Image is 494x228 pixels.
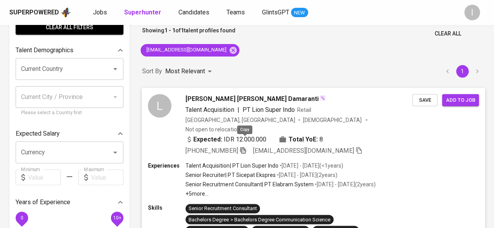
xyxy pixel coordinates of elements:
button: Open [110,147,121,158]
input: Value [91,170,123,185]
button: Clear All filters [16,20,123,35]
p: Sort By [142,67,162,76]
a: Superpoweredapp logo [9,7,71,18]
span: PT Lion Super Indo [242,106,294,113]
div: Superpowered [9,8,59,17]
span: Clear All [435,29,461,39]
b: Expected: [193,134,222,144]
button: page 1 [456,65,469,78]
p: Expected Salary [16,129,60,138]
div: Talent Demographics [16,42,123,58]
a: Superhunter [124,8,163,18]
div: [EMAIL_ADDRESS][DOMAIN_NAME] [141,44,239,57]
div: Bachelors Degree > Bachelors Degree Communication Science [189,216,330,223]
button: Add to job [442,94,479,106]
span: Save [416,95,433,104]
div: Years of Experience [16,194,123,210]
p: Please select a Country first [21,109,118,117]
button: Clear All [432,27,464,41]
span: [EMAIL_ADDRESS][DOMAIN_NAME] [253,147,354,154]
span: | [237,105,239,114]
p: Skills [148,204,185,212]
div: Senior Recruitment Consultant [189,205,257,212]
p: Senior Recruiter | PT Sicepat Ekspres [185,171,276,179]
a: Jobs [93,8,109,18]
p: • [DATE] - [DATE] ( 2 years ) [314,180,375,188]
div: L [148,94,171,117]
b: 1 - 1 [164,27,175,34]
div: I [464,5,480,20]
p: Senior Recruitment Consultant | PT Elabram System [185,180,314,188]
p: • [DATE] - [DATE] ( <1 years ) [278,161,343,169]
p: • [DATE] - [DATE] ( 2 years ) [276,171,337,179]
p: +5 more ... [185,190,375,198]
span: [DEMOGRAPHIC_DATA] [303,116,362,124]
p: Talent Demographics [16,46,73,55]
b: 1 [181,27,184,34]
div: Expected Salary [16,126,123,141]
button: Open [110,64,121,74]
span: GlintsGPT [262,9,289,16]
span: Teams [226,9,245,16]
span: Candidates [178,9,209,16]
span: 8 [319,134,323,144]
img: magic_wand.svg [319,95,326,101]
b: Total YoE: [289,134,318,144]
a: Candidates [178,8,211,18]
div: [GEOGRAPHIC_DATA], [GEOGRAPHIC_DATA] [185,116,295,124]
span: NEW [291,9,308,17]
span: [PERSON_NAME] [PERSON_NAME] Damaranti [185,94,319,103]
b: Superhunter [124,9,161,16]
input: Value [28,170,61,185]
span: [PHONE_NUMBER] [185,147,238,154]
span: [EMAIL_ADDRESS][DOMAIN_NAME] [141,46,231,54]
img: app logo [61,7,71,18]
span: 0 [20,215,23,221]
span: Retail [297,106,311,113]
p: Talent Acquisition | PT Lion Super Indo [185,161,278,169]
nav: pagination navigation [440,65,485,78]
p: Years of Experience [16,198,70,207]
a: GlintsGPT NEW [262,8,308,18]
div: Most Relevant [165,64,214,79]
span: Add to job [446,95,475,104]
p: Showing of talent profiles found [142,27,235,41]
span: Clear All filters [22,23,117,32]
span: Talent Acquisition [185,106,234,113]
p: Not open to relocation [185,125,240,133]
a: Teams [226,8,246,18]
button: Save [412,94,437,106]
span: Jobs [93,9,107,16]
p: Experiences [148,161,185,169]
span: 10+ [113,215,121,221]
div: IDR 12.000.000 [185,134,266,144]
p: Most Relevant [165,67,205,76]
